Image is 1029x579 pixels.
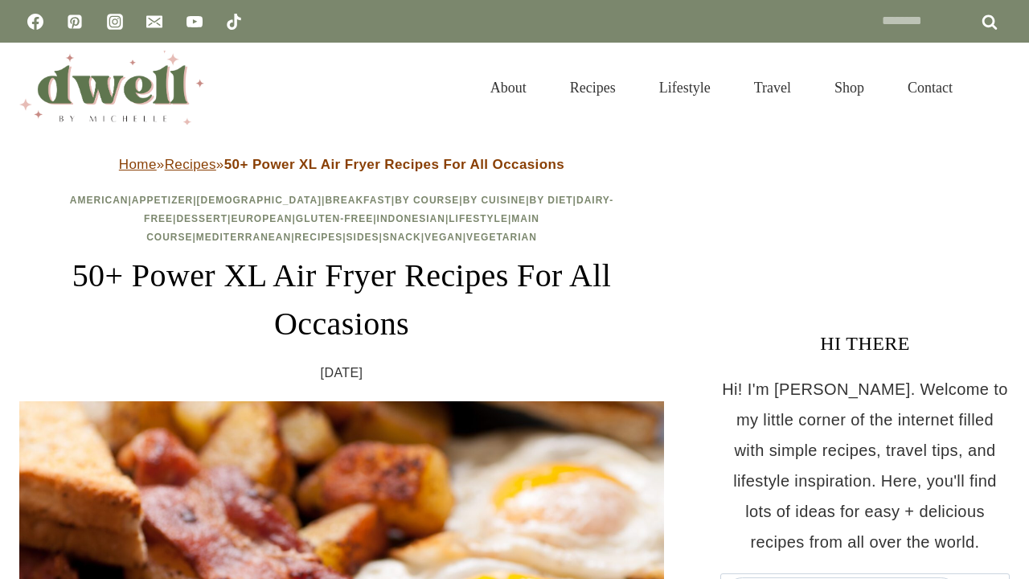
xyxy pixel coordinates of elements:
[732,60,813,116] a: Travel
[19,6,51,38] a: Facebook
[466,232,537,243] a: Vegetarian
[637,60,732,116] a: Lifestyle
[377,213,445,224] a: Indonesian
[982,74,1010,101] button: View Search Form
[19,51,204,125] img: DWELL by michelle
[346,232,379,243] a: Sides
[720,374,1010,557] p: Hi! I'm [PERSON_NAME]. Welcome to my little corner of the internet filled with simple recipes, tr...
[224,157,564,172] strong: 50+ Power XL Air Fryer Recipes For All Occasions
[395,195,459,206] a: By Course
[99,6,131,38] a: Instagram
[59,6,91,38] a: Pinterest
[813,60,886,116] a: Shop
[529,195,572,206] a: By Diet
[70,195,129,206] a: American
[886,60,974,116] a: Contact
[296,213,373,224] a: Gluten-Free
[383,232,421,243] a: Snack
[720,329,1010,358] h3: HI THERE
[218,6,250,38] a: TikTok
[548,60,637,116] a: Recipes
[178,6,211,38] a: YouTube
[325,195,391,206] a: Breakfast
[463,195,526,206] a: By Cuisine
[70,195,613,243] span: | | | | | | | | | | | | | | | | | | |
[19,252,664,348] h1: 50+ Power XL Air Fryer Recipes For All Occasions
[176,213,228,224] a: Dessert
[132,195,193,206] a: Appetizer
[119,157,564,172] span: » »
[165,157,216,172] a: Recipes
[469,60,974,116] nav: Primary Navigation
[196,232,291,243] a: Mediterranean
[138,6,170,38] a: Email
[231,213,292,224] a: European
[449,213,508,224] a: Lifestyle
[469,60,548,116] a: About
[321,361,363,385] time: [DATE]
[119,157,157,172] a: Home
[424,232,463,243] a: Vegan
[295,232,343,243] a: Recipes
[197,195,322,206] a: [DEMOGRAPHIC_DATA]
